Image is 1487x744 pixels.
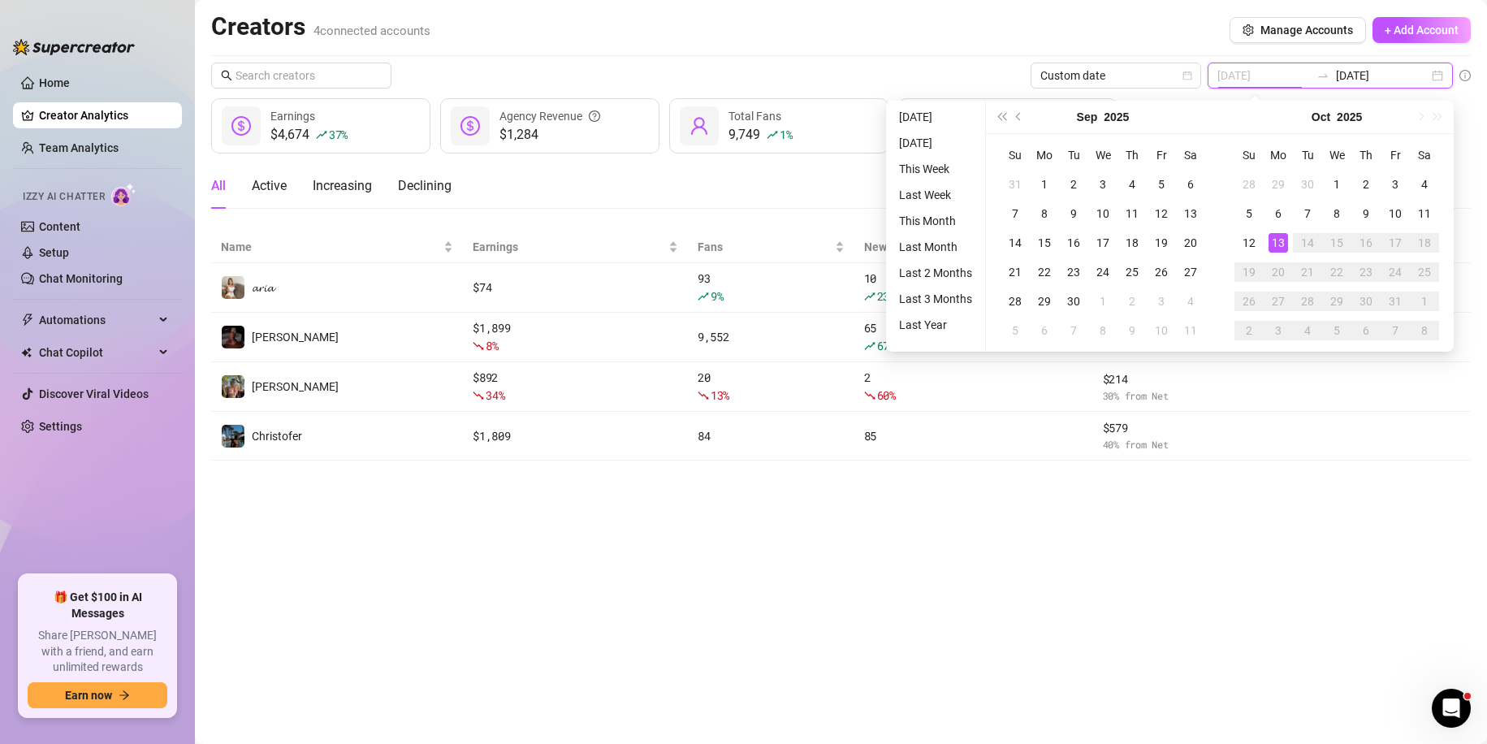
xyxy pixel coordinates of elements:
th: Mo [1264,141,1293,170]
div: 2 [1064,175,1083,194]
td: 2025-09-21 [1001,257,1030,287]
div: 1 [1093,292,1113,311]
td: 2025-10-07 [1293,199,1322,228]
div: 5 [1327,321,1347,340]
div: 8 [1327,204,1347,223]
span: 🎁 Get $100 in AI Messages [28,590,167,621]
th: Fr [1381,141,1410,170]
td: 2025-10-05 [1234,199,1264,228]
td: 2025-09-07 [1001,199,1030,228]
td: 2025-11-01 [1410,287,1439,316]
td: 2025-10-19 [1234,257,1264,287]
td: 2025-10-22 [1322,257,1351,287]
div: 22 [1035,262,1054,282]
div: 9,749 [728,125,792,145]
td: 2025-09-23 [1059,257,1088,287]
td: 2025-09-01 [1030,170,1059,199]
div: 7 [1298,204,1317,223]
li: [DATE] [893,133,979,153]
div: Agency Revenue [499,107,600,125]
span: Izzy AI Chatter [23,189,105,205]
div: 4 [1415,175,1434,194]
th: Earnings [463,231,688,263]
div: 7 [1064,321,1083,340]
span: rise [767,129,778,141]
div: 22 [1327,262,1347,282]
div: 31 [1385,292,1405,311]
td: 2025-09-10 [1088,199,1117,228]
div: 24 [1093,262,1113,282]
span: rise [316,129,327,141]
td: 2025-10-06 [1030,316,1059,345]
span: dollar-circle [460,116,480,136]
span: setting [1243,24,1254,36]
div: 18 [1122,233,1142,253]
div: 4 [1298,321,1317,340]
img: ANDREA [222,375,244,398]
img: Maria [222,326,244,348]
div: 31 [1005,175,1025,194]
td: 2025-10-26 [1234,287,1264,316]
th: Tu [1059,141,1088,170]
div: 4 [1122,175,1142,194]
button: + Add Account [1372,17,1471,43]
span: arrow-right [119,690,130,701]
span: Share [PERSON_NAME] with a friend, and earn unlimited rewards [28,628,167,676]
td: 2025-09-09 [1059,199,1088,228]
span: 4 connected accounts [313,24,430,38]
div: 5 [1005,321,1025,340]
span: 9 % [711,288,723,304]
button: Earn nowarrow-right [28,682,167,708]
div: 3 [1385,175,1405,194]
button: Choose a year [1337,101,1362,133]
td: 2025-10-27 [1264,287,1293,316]
span: fall [473,340,484,352]
a: Creator Analytics [39,102,169,128]
td: 2025-10-04 [1410,170,1439,199]
th: New Fans [854,231,1093,263]
a: Content [39,220,80,233]
span: Earnings [270,110,315,123]
span: question-circle [589,107,600,125]
td: 2025-09-04 [1117,170,1147,199]
td: 2025-11-08 [1410,316,1439,345]
span: 60 % [877,387,896,403]
td: 2025-09-30 [1059,287,1088,316]
td: 2025-09-17 [1088,228,1117,257]
th: Su [1001,141,1030,170]
td: 2025-10-02 [1117,287,1147,316]
td: 2025-10-14 [1293,228,1322,257]
span: $1,284 [499,125,600,145]
div: 28 [1298,292,1317,311]
span: New Fans [864,238,1070,256]
li: This Month [893,211,979,231]
div: 1 [1327,175,1347,194]
span: 233 % [877,288,902,304]
div: 23 [1064,262,1083,282]
th: We [1322,141,1351,170]
td: 2025-09-13 [1176,199,1205,228]
th: Th [1117,141,1147,170]
td: 2025-10-03 [1381,170,1410,199]
img: 𝓪𝓻𝓲𝓪 [222,276,244,299]
a: Setup [39,246,69,259]
td: 2025-10-25 [1410,257,1439,287]
td: 2025-11-06 [1351,316,1381,345]
h2: Creators [211,11,430,42]
td: 2025-09-20 [1176,228,1205,257]
li: Last Month [893,237,979,257]
span: rise [864,340,875,352]
li: Last 3 Months [893,289,979,309]
div: 17 [1385,233,1405,253]
td: 2025-10-07 [1059,316,1088,345]
td: 2025-10-11 [1176,316,1205,345]
div: 21 [1298,262,1317,282]
div: 6 [1181,175,1200,194]
img: Christofer [222,425,244,448]
div: 16 [1356,233,1376,253]
span: thunderbolt [21,314,34,327]
span: $ 579 [1103,419,1273,437]
div: 29 [1327,292,1347,311]
span: Chat Copilot [39,340,154,366]
span: fall [864,390,875,401]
